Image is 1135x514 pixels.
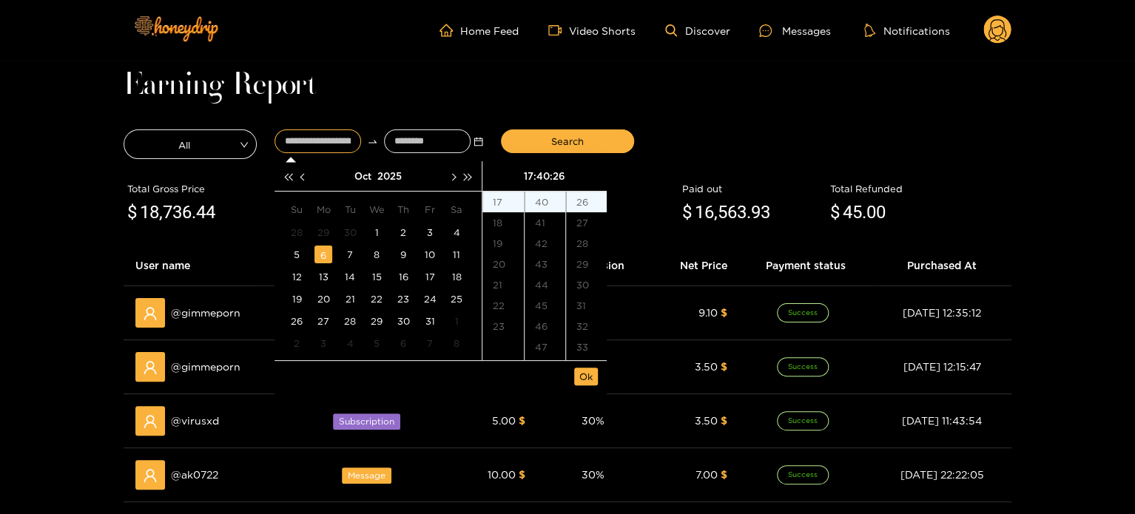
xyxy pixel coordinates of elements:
div: 18 [448,268,465,285]
div: 1 [368,223,385,241]
td: 2025-11-06 [390,332,417,354]
div: 23 [394,290,412,308]
td: 2025-10-23 [390,288,417,310]
div: 34 [566,357,607,378]
div: 15 [368,268,385,285]
div: 27 [566,212,607,233]
td: 2025-10-18 [443,266,470,288]
div: 25 [448,290,465,308]
span: $ [830,199,840,227]
button: Notifications [860,23,954,38]
td: 2025-11-01 [443,310,470,332]
div: 40 [525,192,565,212]
td: 2025-09-29 [310,221,337,243]
span: Search [551,134,584,149]
button: Ok [574,368,598,385]
td: 2025-10-22 [363,288,390,310]
td: 2025-10-28 [337,310,363,332]
span: $ [682,199,692,227]
span: 16,563 [695,202,747,223]
th: Fr [417,197,443,221]
span: user [143,360,158,375]
button: Search [501,129,634,153]
td: 2025-10-24 [417,288,443,310]
span: 9.10 [698,307,718,318]
span: All [124,134,256,155]
div: 21 [341,290,359,308]
span: .00 [862,202,886,223]
span: $ [721,415,727,426]
a: Discover [665,24,730,37]
th: Su [283,197,310,221]
td: 2025-10-04 [443,221,470,243]
td: 2025-10-12 [283,266,310,288]
div: 44 [525,274,565,295]
div: 20 [482,254,524,274]
div: 28 [288,223,306,241]
td: 2025-10-06 [310,243,337,266]
span: $ [721,469,727,480]
span: $ [721,307,727,318]
td: 2025-10-27 [310,310,337,332]
div: 46 [525,316,565,337]
td: 2025-10-25 [443,288,470,310]
td: 2025-10-11 [443,243,470,266]
div: 45 [525,295,565,316]
td: 2025-11-03 [310,332,337,354]
div: 30 [394,312,412,330]
span: [DATE] 22:22:05 [900,469,983,480]
span: 30 % [581,415,604,426]
div: 12 [288,268,306,285]
span: Success [777,303,829,322]
div: 19 [482,233,524,254]
div: 48 [525,357,565,378]
span: Subscription [333,413,400,430]
div: 21 [482,274,524,295]
div: 13 [314,268,332,285]
td: 2025-10-02 [390,221,417,243]
span: 45 [843,202,862,223]
td: 2025-10-09 [390,243,417,266]
td: 2025-10-26 [283,310,310,332]
div: Total Refunded [830,181,1008,196]
th: Tu [337,197,363,221]
div: 16 [394,268,412,285]
a: Home Feed [439,24,519,37]
span: @ virusxd [171,413,219,429]
td: 2025-09-28 [283,221,310,243]
td: 2025-10-30 [390,310,417,332]
div: 31 [566,295,607,316]
span: Message [342,467,391,484]
div: 47 [525,337,565,357]
span: @ gimmeporn [171,359,240,375]
div: Total Gross Price [127,181,305,196]
div: Messages [759,22,830,39]
td: 2025-10-07 [337,243,363,266]
td: 2025-10-08 [363,243,390,266]
th: Net Price [648,246,739,286]
span: Success [777,357,829,376]
th: Sa [443,197,470,221]
div: 30 [566,274,607,295]
div: 8 [368,246,385,263]
div: 23 [482,316,524,337]
div: 5 [368,334,385,352]
span: Ok [579,369,593,384]
td: 2025-10-20 [310,288,337,310]
span: @ gimmeporn [171,305,240,321]
button: Oct [354,161,371,191]
span: video-camera [548,24,569,37]
div: 29 [368,312,385,330]
td: 2025-11-08 [443,332,470,354]
span: 30 % [581,469,604,480]
span: @ ak0722 [171,467,218,483]
span: user [143,306,158,321]
div: 32 [566,316,607,337]
td: 2025-10-13 [310,266,337,288]
div: 3 [314,334,332,352]
th: User name [124,246,308,286]
div: 2 [394,223,412,241]
th: Mo [310,197,337,221]
span: [DATE] 12:15:47 [903,361,980,372]
button: 2025 [377,161,402,191]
